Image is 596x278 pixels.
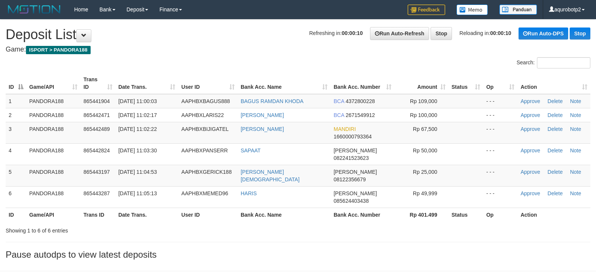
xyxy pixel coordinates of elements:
a: Note [570,126,581,132]
a: Note [570,112,581,118]
span: AAPHBXGERICK188 [181,169,232,175]
th: Bank Acc. Name [238,208,331,222]
td: PANDORA188 [26,165,80,186]
a: Stop [570,27,590,39]
span: Rp 50,000 [413,147,437,153]
strong: 00:00:10 [342,30,363,36]
span: Rp 67,500 [413,126,437,132]
h3: Pause autodps to view latest deposits [6,250,590,260]
span: 865442824 [83,147,110,153]
strong: 00:00:10 [490,30,511,36]
td: - - - [483,122,517,143]
td: PANDORA188 [26,122,80,143]
span: Copy 4372800228 to clipboard [346,98,375,104]
a: Stop [431,27,452,40]
span: Rp 100,000 [410,112,437,118]
th: Date Trans. [115,208,179,222]
td: PANDORA188 [26,94,80,108]
img: MOTION_logo.png [6,4,63,15]
td: - - - [483,165,517,186]
span: [PERSON_NAME] [334,147,377,153]
a: SAPAAT [241,147,261,153]
img: Feedback.jpg [408,5,445,15]
span: 865443197 [83,169,110,175]
a: Delete [547,147,563,153]
a: HARIS [241,190,257,196]
span: [DATE] 11:02:17 [118,112,157,118]
span: AAPHBXPANSERR [181,147,227,153]
span: Copy 082241523623 to clipboard [334,155,369,161]
a: Approve [520,147,540,153]
td: - - - [483,94,517,108]
a: [PERSON_NAME] [241,126,284,132]
span: AAPHBXLARIS22 [181,112,224,118]
a: [PERSON_NAME] [241,112,284,118]
a: Run Auto-DPS [519,27,568,39]
th: Bank Acc. Name: activate to sort column ascending [238,73,331,94]
a: Approve [520,190,540,196]
span: BCA [334,98,344,104]
th: Date Trans.: activate to sort column ascending [115,73,179,94]
span: [DATE] 11:04:53 [118,169,157,175]
span: Refreshing in: [309,30,362,36]
span: [DATE] 11:02:22 [118,126,157,132]
span: [PERSON_NAME] [334,169,377,175]
span: [DATE] 11:05:13 [118,190,157,196]
a: Note [570,190,581,196]
a: Delete [547,98,563,104]
label: Search: [517,57,590,68]
th: Action: activate to sort column ascending [517,73,590,94]
a: Run Auto-Refresh [370,27,429,40]
h4: Game: [6,46,590,53]
a: Approve [520,112,540,118]
span: [DATE] 11:00:03 [118,98,157,104]
th: Trans ID [80,208,115,222]
td: 4 [6,143,26,165]
th: Status: activate to sort column ascending [449,73,483,94]
th: Bank Acc. Number: activate to sort column ascending [331,73,394,94]
span: [DATE] 11:03:30 [118,147,157,153]
span: AAPHBXMEMED96 [181,190,228,196]
img: Button%20Memo.svg [456,5,488,15]
a: Approve [520,98,540,104]
td: - - - [483,186,517,208]
td: 1 [6,94,26,108]
td: PANDORA188 [26,143,80,165]
th: Op: activate to sort column ascending [483,73,517,94]
td: 5 [6,165,26,186]
a: [PERSON_NAME][DEMOGRAPHIC_DATA] [241,169,300,182]
th: ID [6,208,26,222]
div: Showing 1 to 6 of 6 entries [6,224,243,234]
span: Rp 109,000 [410,98,437,104]
span: Rp 25,000 [413,169,437,175]
span: 865443287 [83,190,110,196]
th: User ID: activate to sort column ascending [178,73,238,94]
img: panduan.png [499,5,537,15]
a: Note [570,98,581,104]
span: Copy 085624403438 to clipboard [334,198,369,204]
span: 865442489 [83,126,110,132]
td: 3 [6,122,26,143]
th: Game/API [26,208,80,222]
th: User ID [178,208,238,222]
a: Delete [547,169,563,175]
td: PANDORA188 [26,186,80,208]
a: Note [570,169,581,175]
span: Copy 08122356679 to clipboard [334,176,366,182]
span: BCA [334,112,344,118]
span: [PERSON_NAME] [334,190,377,196]
a: Approve [520,169,540,175]
span: Rp 49,999 [413,190,437,196]
th: ID: activate to sort column descending [6,73,26,94]
th: Rp 401.499 [394,208,448,222]
span: 865442471 [83,112,110,118]
span: ISPORT > PANDORA188 [26,46,91,54]
td: PANDORA188 [26,108,80,122]
a: BAGUS RAMDAN KHODA [241,98,303,104]
td: - - - [483,108,517,122]
span: AAPHBXBAGUS888 [181,98,230,104]
h1: Deposit List [6,27,590,42]
td: 2 [6,108,26,122]
td: 6 [6,186,26,208]
span: AAPHBXBIJIGATEL [181,126,229,132]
